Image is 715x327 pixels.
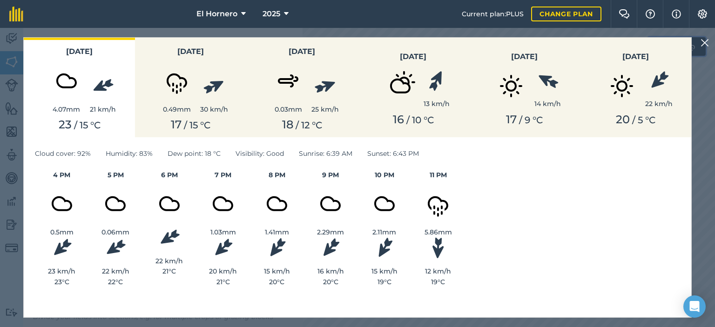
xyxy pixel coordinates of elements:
h4: 6 PM [142,170,196,180]
div: 0.5 mm [35,227,89,237]
div: 22 km/h [142,256,196,266]
button: [DATE]13 km/h16 / 10 °C [357,38,469,137]
div: 21 ° C [142,266,196,276]
div: 16 km/h [304,266,358,276]
div: 15 km/h [357,266,411,276]
img: svg+xml;base64,PD94bWwgdmVyc2lvbj0iMS4wIiBlbmNvZGluZz0idXRmLTgiPz4KPCEtLSBHZW5lcmF0b3I6IEFkb2JlIE... [154,58,200,104]
div: 1.41 mm [250,227,304,237]
div: 22 km/h [645,99,673,109]
h3: [DATE] [252,46,352,58]
div: 20 ° C [250,277,304,287]
img: svg+xml;base64,PD94bWwgdmVyc2lvbj0iMS4wIiBlbmNvZGluZz0idXRmLTgiPz4KPCEtLSBHZW5lcmF0b3I6IEFkb2JlIE... [361,180,408,227]
img: svg%3e [50,236,74,260]
div: 15 km/h [250,266,304,276]
img: svg%3e [211,236,235,260]
span: Current plan : PLUS [462,9,524,19]
span: 10 [412,114,421,126]
span: 23 [59,118,72,131]
img: svg%3e [647,69,671,92]
h4: 5 PM [89,170,143,180]
img: A cog icon [697,9,708,19]
img: svg+xml;base64,PD94bWwgdmVyc2lvbj0iMS4wIiBlbmNvZGluZz0idXRmLTgiPz4KPCEtLSBHZW5lcmF0b3I6IEFkb2JlIE... [146,180,193,227]
img: svg%3e [157,227,182,248]
img: svg+xml;base64,PD94bWwgdmVyc2lvbj0iMS4wIiBlbmNvZGluZz0idXRmLTgiPz4KPCEtLSBHZW5lcmF0b3I6IEFkb2JlIE... [265,58,311,104]
div: 30 km/h [200,104,228,114]
span: 9 [525,114,530,126]
img: svg%3e [535,70,560,91]
span: Sunset : 6:43 PM [367,148,419,159]
span: 5 [638,114,643,126]
div: 20 ° C [304,277,358,287]
h4: 9 PM [304,170,358,180]
img: svg%3e [374,236,395,260]
img: svg%3e [319,236,342,260]
span: 15 [189,120,198,131]
img: A question mark icon [645,9,656,19]
span: 17 [171,118,182,131]
div: 21 km/h [90,104,116,114]
div: / ° C [474,113,574,127]
img: Two speech bubbles overlapping with the left bubble in the forefront [619,9,630,19]
img: svg%3e [426,68,446,93]
span: 20 [616,113,630,126]
div: 14 km/h [534,99,561,109]
div: 4.07 mm [43,104,90,114]
span: Humidity : 83% [106,148,153,159]
span: 15 [80,120,88,131]
button: [DATE]0.49mm30 km/h17 / 15 °C [135,38,246,137]
div: 2.29 mm [304,227,358,237]
h3: [DATE] [363,51,463,63]
div: 0.03 mm [265,104,311,114]
img: svg%3e [90,76,115,95]
div: 23 km/h [35,266,89,276]
div: 1.03 mm [196,227,250,237]
h4: 7 PM [196,170,250,180]
span: Visibility : Good [236,148,284,159]
div: 19 ° C [357,277,411,287]
div: / ° C [29,118,129,132]
div: 2.11 mm [357,227,411,237]
h3: [DATE] [141,46,241,58]
img: svg+xml;base64,PD94bWwgdmVyc2lvbj0iMS4wIiBlbmNvZGluZz0idXRmLTgiPz4KPCEtLSBHZW5lcmF0b3I6IEFkb2JlIE... [488,63,534,109]
img: svg+xml;base64,PHN2ZyB4bWxucz0iaHR0cDovL3d3dy53My5vcmcvMjAwMC9zdmciIHdpZHRoPSIxNyIgaGVpZ2h0PSIxNy... [672,8,681,20]
img: svg+xml;base64,PD94bWwgdmVyc2lvbj0iMS4wIiBlbmNvZGluZz0idXRmLTgiPz4KPCEtLSBHZW5lcmF0b3I6IEFkb2JlIE... [200,180,246,227]
h3: [DATE] [474,51,574,63]
img: svg%3e [313,76,337,95]
button: [DATE]14 km/h17 / 9 °C [469,38,580,137]
img: svg+xml;base64,PD94bWwgdmVyc2lvbj0iMS4wIiBlbmNvZGluZz0idXRmLTgiPz4KPCEtLSBHZW5lcmF0b3I6IEFkb2JlIE... [43,58,90,104]
div: / ° C [363,113,463,127]
h4: 10 PM [357,170,411,180]
div: 0.06 mm [89,227,143,237]
div: / ° C [252,118,352,132]
img: svg+xml;base64,PD94bWwgdmVyc2lvbj0iMS4wIiBlbmNvZGluZz0idXRmLTgiPz4KPCEtLSBHZW5lcmF0b3I6IEFkb2JlIE... [39,180,85,227]
img: svg+xml;base64,PHN2ZyB4bWxucz0iaHR0cDovL3d3dy53My5vcmcvMjAwMC9zdmciIHdpZHRoPSIyMiIgaGVpZ2h0PSIzMC... [701,37,709,48]
div: 22 km/h [89,266,143,276]
h3: [DATE] [29,46,129,58]
div: 20 km/h [196,266,250,276]
div: 13 km/h [424,99,450,109]
div: 0.49 mm [154,104,200,114]
div: Open Intercom Messenger [683,295,706,318]
h3: [DATE] [586,51,686,63]
img: svg%3e [432,237,445,259]
div: 5.86 mm [411,227,465,237]
span: El Hornero [196,8,237,20]
img: svg%3e [103,237,128,259]
img: fieldmargin Logo [9,7,23,21]
h4: 4 PM [35,170,89,180]
span: 17 [506,113,517,126]
button: [DATE]0.03mm25 km/h18 / 12 °C [246,38,357,137]
span: Dew point : 18 ° C [168,148,221,159]
div: 12 km/h [411,266,465,276]
img: svg+xml;base64,PD94bWwgdmVyc2lvbj0iMS4wIiBlbmNvZGluZz0idXRmLTgiPz4KPCEtLSBHZW5lcmF0b3I6IEFkb2JlIE... [254,180,300,227]
div: / ° C [586,113,686,127]
span: 16 [393,113,404,126]
span: 12 [301,120,310,131]
div: / ° C [141,118,241,132]
div: 19 ° C [411,277,465,287]
div: 22 ° C [89,277,143,287]
span: Sunrise : 6:39 AM [299,148,352,159]
div: 21 ° C [196,277,250,287]
img: svg%3e [265,236,288,260]
span: 18 [282,118,293,131]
